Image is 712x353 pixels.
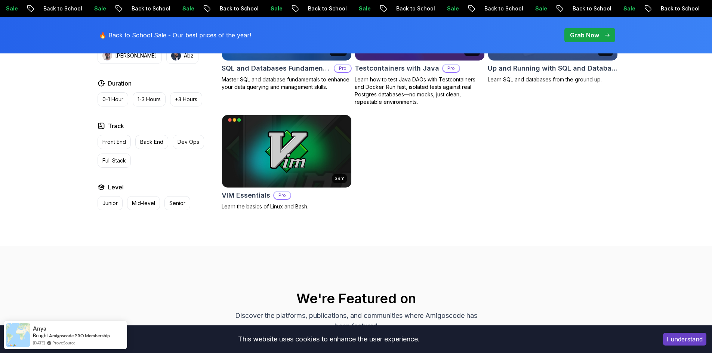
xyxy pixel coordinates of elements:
[87,5,111,12] p: Sale
[173,135,204,149] button: Dev Ops
[488,76,618,83] p: Learn SQL and databases from the ground up.
[654,5,705,12] p: Back to School
[171,51,181,61] img: instructor img
[231,310,482,331] p: Discover the platforms, publications, and communities where Amigoscode has been featured
[565,5,616,12] p: Back to School
[222,115,352,210] a: VIM Essentials card39mVIM EssentialsProLearn the basics of Linux and Bash.
[355,63,439,74] h2: Testcontainers with Java
[135,135,168,149] button: Back End
[184,52,194,59] p: Abz
[169,199,185,207] p: Senior
[570,31,599,40] p: Grab Now
[49,333,110,338] a: Amigoscode PRO Membership
[102,96,123,103] p: 0-1 Hour
[335,65,351,72] p: Pro
[108,79,132,88] h2: Duration
[133,92,166,106] button: 1-3 Hours
[477,5,528,12] p: Back to School
[213,5,263,12] p: Back to School
[166,47,198,64] button: instructor imgAbz
[355,76,485,106] p: Learn how to test Java DAOs with Testcontainers and Docker. Run fast, isolated tests against real...
[443,65,459,72] p: Pro
[98,47,162,64] button: instructor img[PERSON_NAME]
[222,115,351,188] img: VIM Essentials card
[175,5,199,12] p: Sale
[124,5,175,12] p: Back to School
[98,92,128,106] button: 0-1 Hour
[335,176,345,182] p: 39m
[301,5,352,12] p: Back to School
[98,196,123,210] button: Junior
[102,51,112,61] img: instructor img
[222,203,352,210] p: Learn the basics of Linux and Bash.
[138,96,161,103] p: 1-3 Hours
[178,138,199,146] p: Dev Ops
[175,96,197,103] p: +3 Hours
[98,154,131,168] button: Full Stack
[102,199,118,207] p: Junior
[99,31,251,40] p: 🔥 Back to School Sale - Our best prices of the year!
[33,332,48,338] span: Bought
[102,157,126,164] p: Full Stack
[52,340,75,346] a: ProveSource
[352,5,376,12] p: Sale
[115,52,157,59] p: [PERSON_NAME]
[98,135,131,149] button: Front End
[108,183,124,192] h2: Level
[663,333,706,346] button: Accept cookies
[222,76,352,91] p: Master SQL and database fundamentals to enhance your data querying and management skills.
[127,196,160,210] button: Mid-level
[389,5,440,12] p: Back to School
[222,63,331,74] h2: SQL and Databases Fundamentals
[33,325,46,332] span: Anya
[440,5,464,12] p: Sale
[274,192,290,199] p: Pro
[222,190,270,201] h2: VIM Essentials
[33,340,45,346] span: [DATE]
[528,5,552,12] p: Sale
[164,196,190,210] button: Senior
[616,5,640,12] p: Sale
[6,323,30,347] img: provesource social proof notification image
[108,121,124,130] h2: Track
[102,138,126,146] p: Front End
[170,92,202,106] button: +3 Hours
[488,63,618,74] h2: Up and Running with SQL and Databases
[140,138,163,146] p: Back End
[95,291,618,306] h2: We're Featured on
[6,331,652,347] div: This website uses cookies to enhance the user experience.
[36,5,87,12] p: Back to School
[263,5,287,12] p: Sale
[132,199,155,207] p: Mid-level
